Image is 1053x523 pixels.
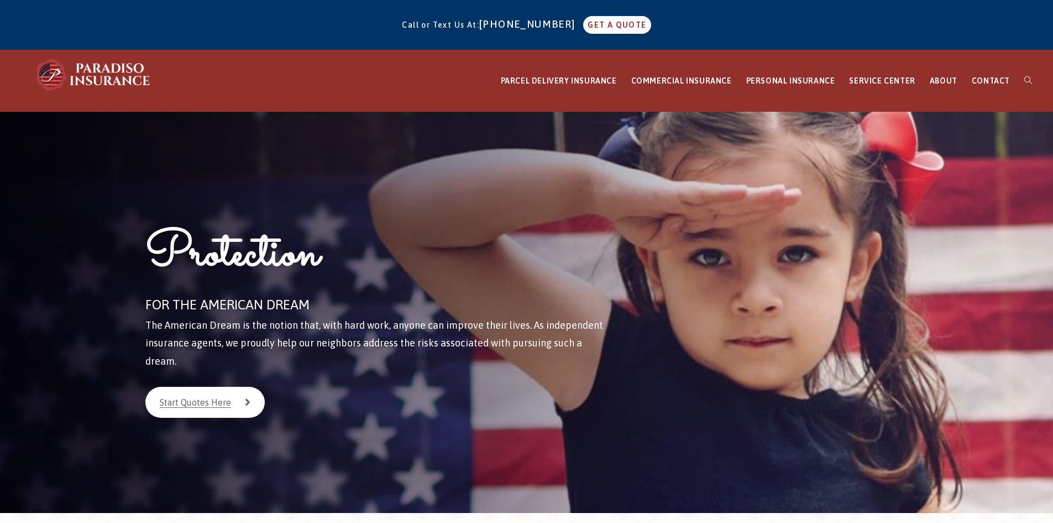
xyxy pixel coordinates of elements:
[479,18,581,30] a: [PHONE_NUMBER]
[624,50,739,112] a: COMMERCIAL INSURANCE
[145,319,603,367] span: The American Dream is the notion that, with hard work, anyone can improve their lives. As indepen...
[145,297,310,312] span: FOR THE AMERICAN DREAM
[923,50,965,112] a: ABOUT
[930,76,957,85] span: ABOUT
[972,76,1010,85] span: CONTACT
[402,20,479,29] span: Call or Text Us At:
[494,50,624,112] a: PARCEL DELIVERY INSURANCE
[501,76,617,85] span: PARCEL DELIVERY INSURANCE
[145,387,265,418] a: Start Quotes Here
[33,58,155,91] img: Paradiso Insurance
[145,222,608,293] h1: Protection
[631,76,732,85] span: COMMERCIAL INSURANCE
[965,50,1017,112] a: CONTACT
[842,50,922,112] a: SERVICE CENTER
[583,16,651,34] a: GET A QUOTE
[849,76,915,85] span: SERVICE CENTER
[746,76,835,85] span: PERSONAL INSURANCE
[739,50,842,112] a: PERSONAL INSURANCE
